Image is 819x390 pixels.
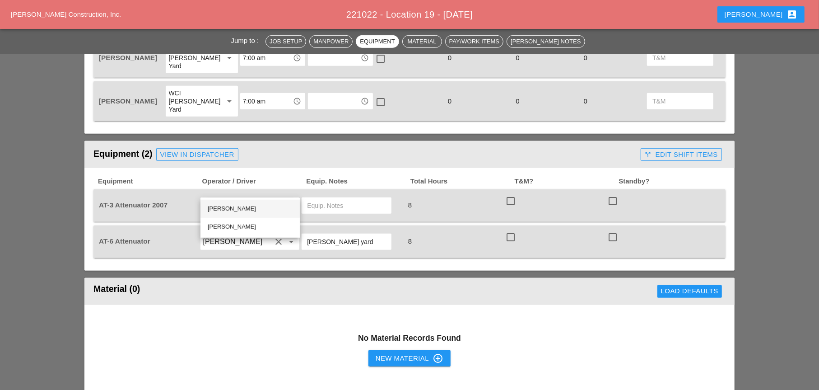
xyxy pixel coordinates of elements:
i: access_time [361,97,369,105]
div: WCI [PERSON_NAME] Yard [168,46,217,70]
span: Operator / Driver [201,176,306,187]
input: T&M [652,94,707,108]
span: 0 [444,97,455,105]
div: Material (0) [93,282,397,301]
button: Equipment [356,35,399,48]
i: arrow_drop_down [224,96,235,107]
div: Material [406,37,438,46]
button: Manpower [309,35,353,48]
span: Equipment [97,176,201,187]
span: [PERSON_NAME] [99,54,157,61]
i: account_box [786,9,797,20]
span: 0 [512,97,523,105]
div: Edit Shift Items [645,150,718,160]
span: 0 [580,97,591,105]
div: [PERSON_NAME] [208,203,293,214]
div: New Material [376,353,443,364]
h3: No Material Records Found [93,332,726,344]
span: Jump to : [231,37,262,44]
i: control_point [433,353,443,364]
div: Equipment [360,37,395,46]
div: View in Dispatcher [160,150,234,160]
div: [PERSON_NAME] [725,9,797,20]
div: WCI [PERSON_NAME] Yard [168,89,217,113]
span: 0 [512,54,523,61]
input: Equip. Notes [307,198,386,213]
i: arrow_drop_down [224,52,235,63]
div: [PERSON_NAME] Notes [511,37,581,46]
input: Hugo Zambrano [203,235,272,249]
i: access_time [293,97,301,105]
i: clear [273,236,284,247]
span: [PERSON_NAME] [99,97,157,105]
input: Equip. Notes [307,235,386,249]
a: View in Dispatcher [156,148,238,161]
span: Total Hours [409,176,514,187]
button: Edit Shift Items [641,148,722,161]
span: Standby? [618,176,722,187]
div: Equipment (2) [93,146,637,164]
span: 0 [580,54,591,61]
button: Job Setup [265,35,306,48]
div: Pay/Work Items [449,37,499,46]
i: access_time [293,54,301,62]
span: 8 [405,201,415,209]
input: T&M [652,51,707,65]
div: [PERSON_NAME] [208,221,293,232]
button: New Material [368,350,451,367]
button: Pay/Work Items [445,35,503,48]
button: Material [402,35,442,48]
span: T&M? [514,176,618,187]
div: Manpower [313,37,349,46]
div: Job Setup [270,37,302,46]
span: 0 [444,54,455,61]
span: 221022 - Location 19 - [DATE] [346,9,473,19]
span: AT-6 Attenuator [99,237,150,245]
i: arrow_drop_down [286,236,297,247]
span: Equip. Notes [305,176,409,187]
i: call_split [645,151,652,158]
button: Load Defaults [657,285,722,298]
i: access_time [361,54,369,62]
a: [PERSON_NAME] Construction, Inc. [11,10,121,18]
button: [PERSON_NAME] [717,6,805,23]
div: Load Defaults [661,286,718,296]
span: AT-3 Attenuator 2007 [99,201,168,209]
span: 8 [405,237,415,245]
button: [PERSON_NAME] Notes [507,35,585,48]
